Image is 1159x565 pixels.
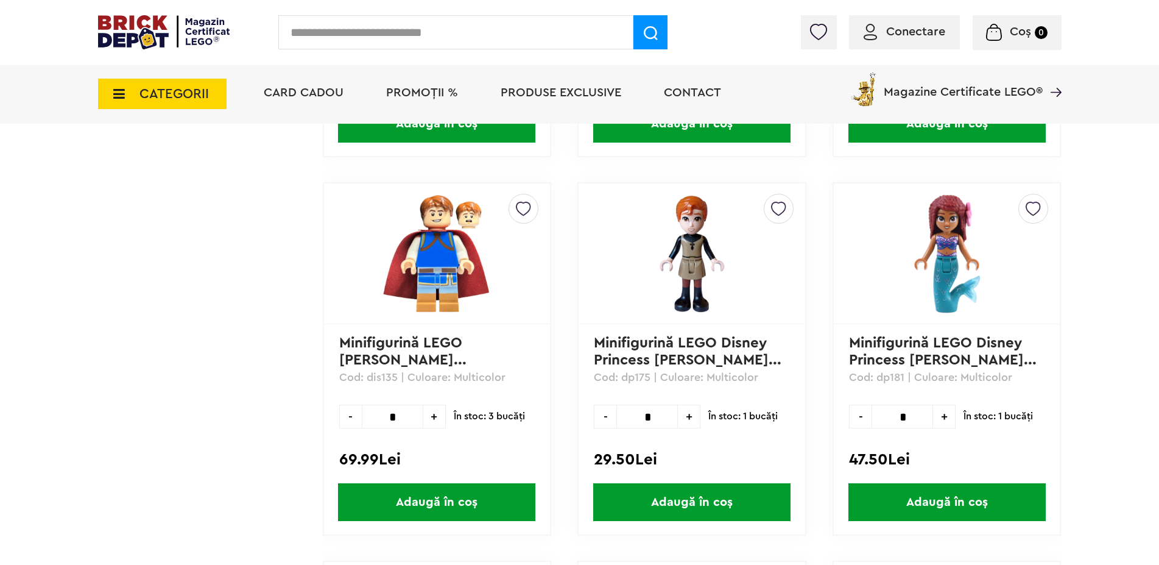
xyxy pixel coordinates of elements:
[339,452,535,467] div: 69.99Lei
[898,194,996,313] img: Minifigurină LEGO Disney Princess Ariel dp181
[849,336,1037,368] a: Minifigurină LEGO Disney Princess [PERSON_NAME]...
[848,105,1046,143] span: Adaugă în coș
[963,405,1033,428] span: În stoc: 1 bucăţi
[386,87,458,99] a: PROMOȚII %
[849,371,1045,398] p: Cod: dp181 | Culoare: Multicolor
[834,483,1060,521] a: Adaugă în coș
[864,26,945,38] a: Conectare
[264,87,343,99] a: Card Cadou
[339,405,362,428] span: -
[848,483,1046,521] span: Adaugă în coș
[1035,26,1048,39] small: 0
[678,405,700,428] span: +
[594,452,789,467] div: 29.50Lei
[360,194,514,313] img: Minifigurină LEGO Disney Prince Florian dis135
[1043,70,1062,82] a: Magazine Certificate LEGO®
[339,371,535,398] p: Cod: dis135 | Culoare: Multicolor
[664,87,721,99] a: Contact
[834,105,1060,143] a: Adaugă în coș
[1010,26,1031,38] span: Coș
[339,336,467,368] a: Minifigurină LEGO [PERSON_NAME]...
[933,405,956,428] span: +
[501,87,621,99] a: Produse exclusive
[338,483,535,521] span: Adaugă în coș
[139,87,209,101] span: CATEGORII
[849,405,872,428] span: -
[594,336,781,368] a: Minifigurină LEGO Disney Princess [PERSON_NAME]...
[324,105,550,143] a: Adaugă în coș
[593,483,791,521] span: Adaugă în coș
[708,405,778,428] span: În stoc: 1 bucăţi
[594,405,616,428] span: -
[594,371,789,398] p: Cod: dp175 | Culoare: Multicolor
[849,452,1045,467] div: 47.50Lei
[886,26,945,38] span: Conectare
[593,105,791,143] span: Adaugă în coș
[628,194,756,313] img: Minifigurină LEGO Disney Princess Prince Phillip dp175
[579,483,805,521] a: Adaugă în coș
[324,483,550,521] a: Adaugă în coș
[884,70,1043,98] span: Magazine Certificate LEGO®
[579,105,805,143] a: Adaugă în coș
[423,405,446,428] span: +
[338,105,535,143] span: Adaugă în coș
[454,405,525,428] span: În stoc: 3 bucăţi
